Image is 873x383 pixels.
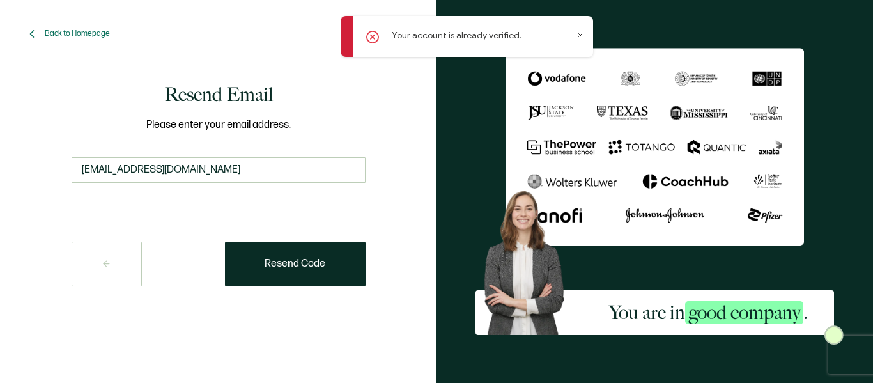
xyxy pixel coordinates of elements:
img: Sertifier We've sent a code to your email address. [506,48,804,245]
img: Sertifier Signup - You are in <span class="strong-h">good company</span>. Hero [475,184,583,334]
input: someone@example.com [72,157,366,183]
p: Your account is already verified. [392,29,521,42]
span: Resend Code [265,259,325,269]
span: Please enter your email address. [72,117,366,133]
button: Resend Code [225,242,366,286]
h1: Resend Email [164,82,273,107]
h2: You are in . [609,300,808,325]
span: Back to Homepage [45,29,110,38]
img: Sertifier Signup [824,325,844,345]
span: good company [685,301,803,324]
